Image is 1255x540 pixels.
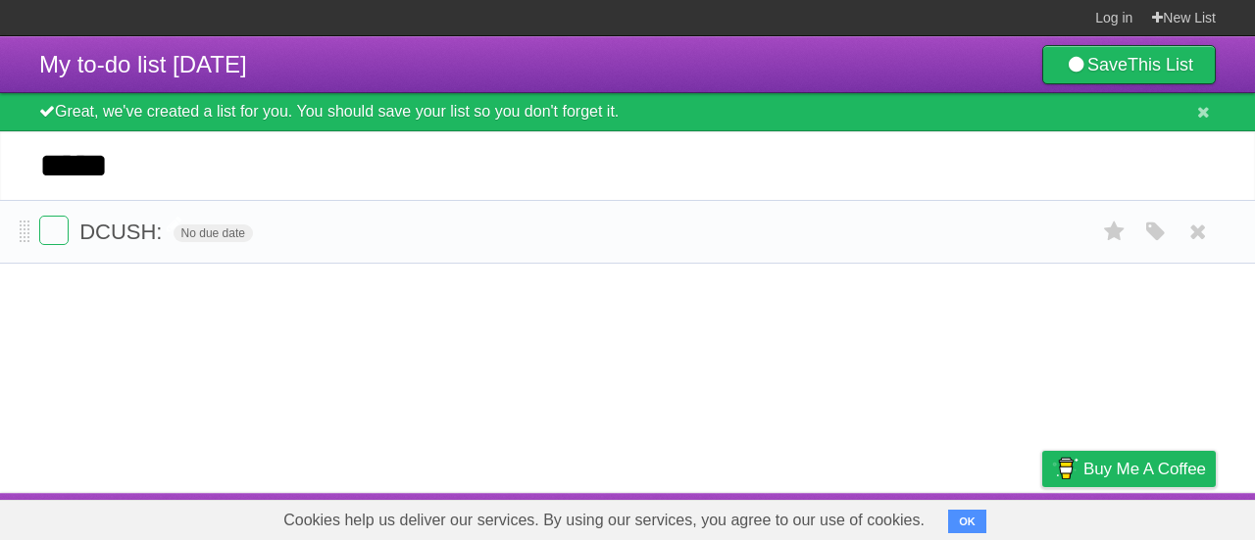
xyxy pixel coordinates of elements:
img: Buy me a coffee [1052,452,1079,485]
span: My to-do list [DATE] [39,51,247,77]
a: Terms [950,498,993,535]
span: Cookies help us deliver our services. By using our services, you agree to our use of cookies. [264,501,944,540]
a: Developers [846,498,926,535]
a: Suggest a feature [1092,498,1216,535]
a: SaveThis List [1042,45,1216,84]
span: Buy me a coffee [1083,452,1206,486]
a: About [781,498,823,535]
a: Privacy [1017,498,1068,535]
label: Done [39,216,69,245]
b: This List [1128,55,1193,74]
a: Buy me a coffee [1042,451,1216,487]
span: No due date [174,224,253,242]
label: Star task [1096,216,1133,248]
span: DCUSH: [79,220,167,244]
button: OK [948,510,986,533]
